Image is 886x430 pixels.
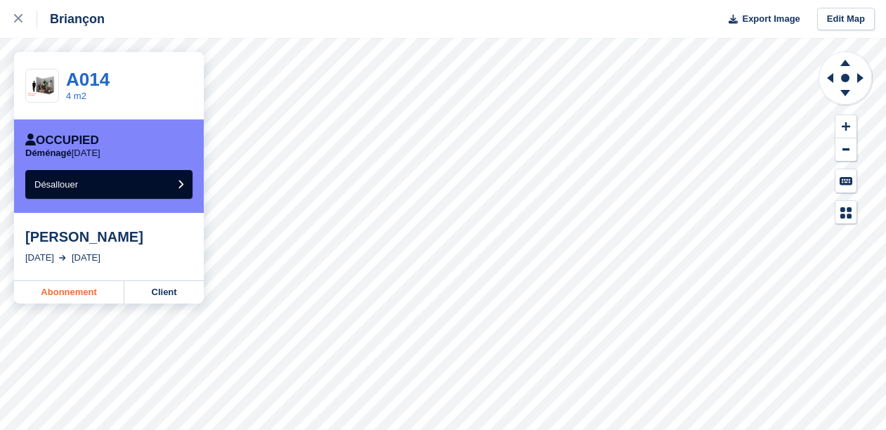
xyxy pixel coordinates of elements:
a: Edit Map [817,8,875,31]
a: 4 m2 [66,91,86,101]
div: [PERSON_NAME] [25,228,193,245]
div: [DATE] [25,251,54,265]
img: arrow-right-light-icn-cde0832a797a2874e46488d9cf13f60e5c3a73dbe684e267c42b8395dfbc2abf.svg [59,255,66,261]
img: 4%20%20m%20box.png [26,74,58,98]
a: A014 [66,69,110,90]
span: Export Image [742,12,800,26]
p: [DATE] [25,148,100,159]
a: Client [124,281,204,304]
button: Map Legend [835,201,856,224]
div: Briançon [37,11,105,27]
a: Abonnement [14,281,124,304]
button: Keyboard Shortcuts [835,169,856,193]
button: Zoom In [835,115,856,138]
div: Occupied [25,133,99,148]
span: Désallouer [34,179,78,190]
button: Désallouer [25,170,193,199]
button: Zoom Out [835,138,856,162]
span: Déménagé [25,148,72,158]
div: [DATE] [72,251,100,265]
button: Export Image [720,8,800,31]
